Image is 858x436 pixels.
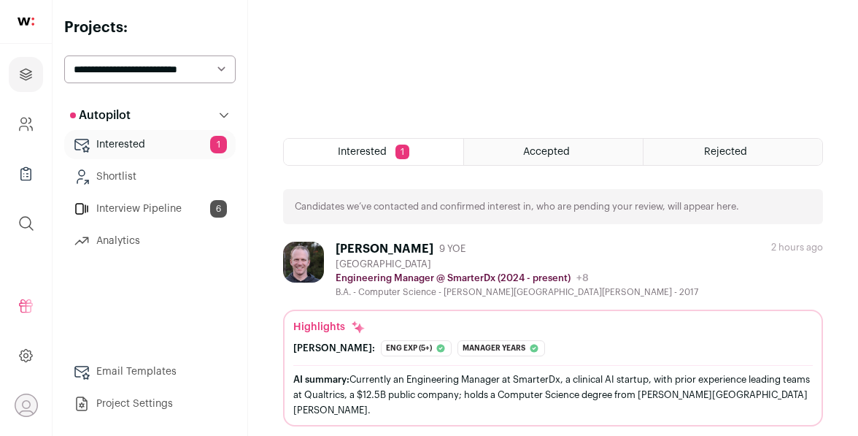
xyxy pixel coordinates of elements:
[210,200,227,218] span: 6
[64,130,236,159] a: Interested1
[643,139,822,165] a: Rejected
[210,136,227,153] span: 1
[293,320,366,334] div: Highlights
[64,389,236,418] a: Project Settings
[576,273,589,283] span: +8
[457,340,545,356] div: Manager years
[338,147,387,157] span: Interested
[381,340,452,356] div: Eng exp (5+)
[15,394,38,417] button: Open dropdown
[64,18,236,38] h2: Projects:
[64,101,236,130] button: Autopilot
[464,139,643,165] a: Accepted
[283,242,823,427] a: [PERSON_NAME] 9 YOE [GEOGRAPHIC_DATA] Engineering Manager @ SmarterDx (2024 - present) +8 B.A. - ...
[439,243,465,255] span: 9 YOE
[9,156,43,191] a: Company Lists
[64,194,236,223] a: Interview Pipeline6
[336,272,571,284] p: Engineering Manager @ SmarterDx (2024 - present)
[70,107,131,124] p: Autopilot
[9,107,43,142] a: Company and ATS Settings
[771,242,823,253] div: 2 hours ago
[336,242,433,256] div: [PERSON_NAME]
[18,18,34,26] img: wellfound-shorthand-0d5821cbd27db2630d0214b213865d53afaa358527fdda9d0ea32b1df1b89c2c.svg
[64,162,236,191] a: Shortlist
[293,372,813,418] div: Currently an Engineering Manager at SmarterDx, a clinical AI startup, with prior experience leadi...
[283,242,324,283] img: 4369e859f317f7a81721b2a1b74213b25dceb17e0101bba42138eaadd9fb06a8.jpg
[293,343,375,354] div: [PERSON_NAME]:
[64,357,236,386] a: Email Templates
[295,201,739,213] p: Candidates we’ve contacted and confirmed interest in, who are pending your review, will appear here.
[293,375,349,384] span: AI summary:
[9,57,43,92] a: Projects
[336,259,698,270] div: [GEOGRAPHIC_DATA]
[704,147,747,157] span: Rejected
[523,147,570,157] span: Accepted
[64,226,236,256] a: Analytics
[395,145,409,159] span: 1
[336,286,698,298] div: B.A. - Computer Science - [PERSON_NAME][GEOGRAPHIC_DATA][PERSON_NAME] - 2017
